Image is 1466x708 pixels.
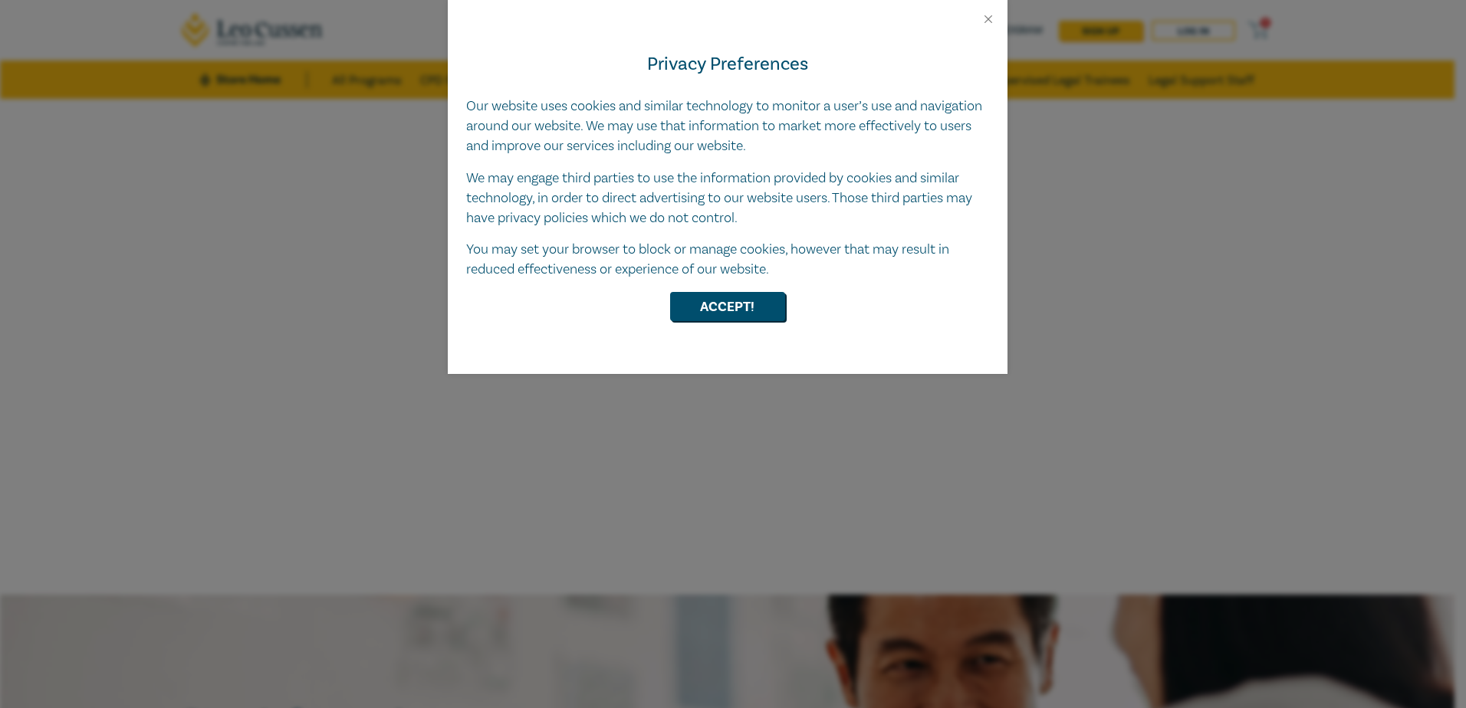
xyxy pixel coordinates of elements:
p: Our website uses cookies and similar technology to monitor a user’s use and navigation around our... [466,97,989,156]
h4: Privacy Preferences [466,51,989,78]
p: You may set your browser to block or manage cookies, however that may result in reduced effective... [466,240,989,280]
button: Accept! [670,292,785,321]
p: We may engage third parties to use the information provided by cookies and similar technology, in... [466,169,989,228]
button: Close [981,12,995,26]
